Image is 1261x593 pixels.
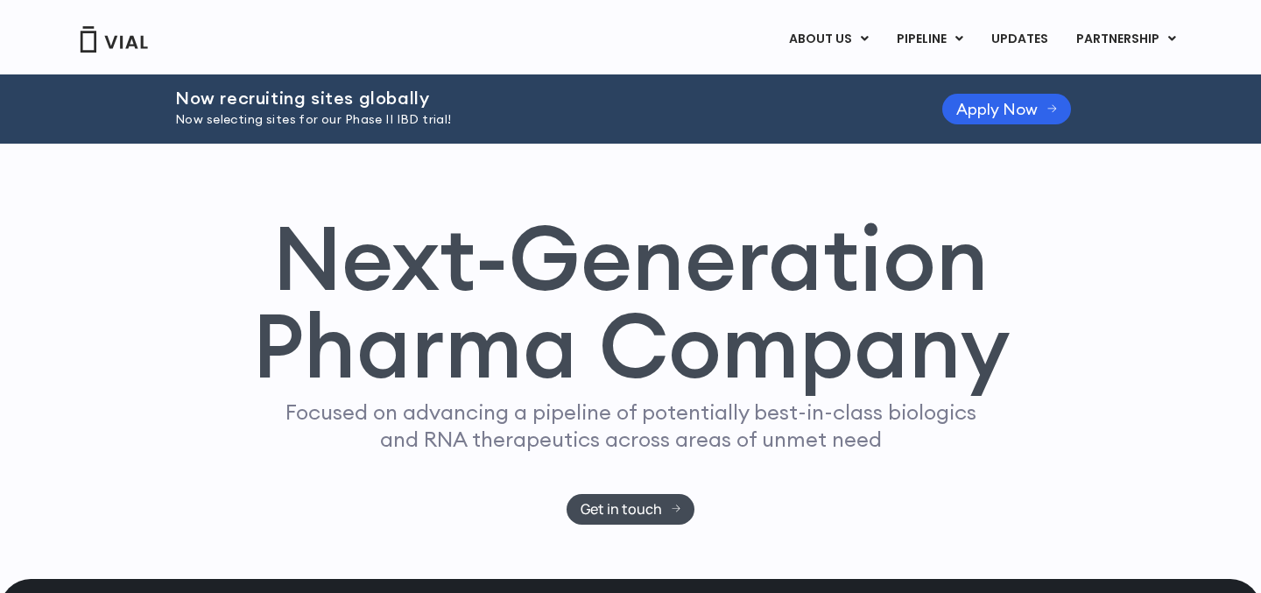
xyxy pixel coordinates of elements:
[883,25,976,54] a: PIPELINEMenu Toggle
[79,26,149,53] img: Vial Logo
[251,214,1010,391] h1: Next-Generation Pharma Company
[942,94,1071,124] a: Apply Now
[567,494,695,525] a: Get in touch
[775,25,882,54] a: ABOUT USMenu Toggle
[175,110,898,130] p: Now selecting sites for our Phase II IBD trial!
[1062,25,1190,54] a: PARTNERSHIPMenu Toggle
[977,25,1061,54] a: UPDATES
[278,399,983,453] p: Focused on advancing a pipeline of potentially best-in-class biologics and RNA therapeutics acros...
[956,102,1038,116] span: Apply Now
[175,88,898,108] h2: Now recruiting sites globally
[581,503,662,516] span: Get in touch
